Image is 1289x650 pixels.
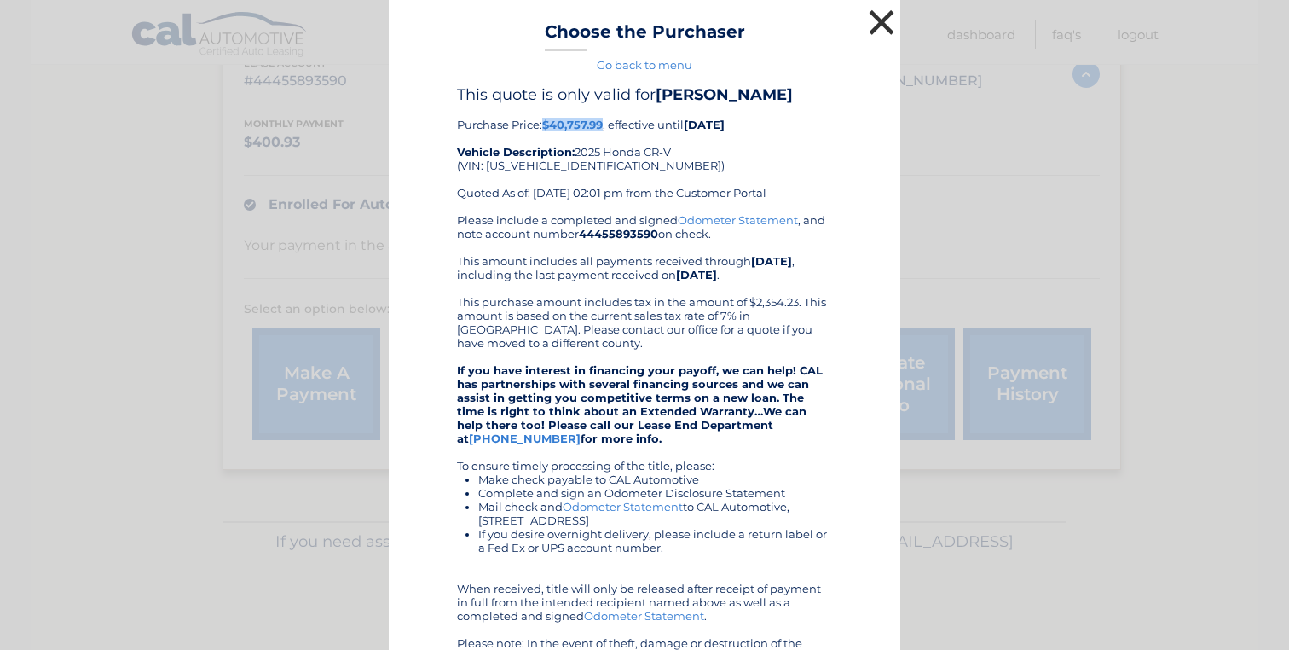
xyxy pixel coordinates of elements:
li: Complete and sign an Odometer Disclosure Statement [478,486,832,500]
strong: If you have interest in financing your payoff, we can help! CAL has partnerships with several fin... [457,363,823,445]
li: Make check payable to CAL Automotive [478,473,832,486]
li: Mail check and to CAL Automotive, [STREET_ADDRESS] [478,500,832,527]
b: [PERSON_NAME] [656,85,793,104]
a: [PHONE_NUMBER] [469,432,581,445]
b: [DATE] [751,254,792,268]
a: Odometer Statement [563,500,683,514]
b: [DATE] [684,118,725,131]
a: Go back to menu [597,58,692,72]
h3: Choose the Purchaser [545,21,745,51]
h4: This quote is only valid for [457,85,832,104]
strong: Vehicle Description: [457,145,575,159]
button: × [864,5,899,39]
a: Odometer Statement [678,213,798,227]
div: Purchase Price: , effective until 2025 Honda CR-V (VIN: [US_VEHICLE_IDENTIFICATION_NUMBER]) Quote... [457,85,832,213]
b: 44455893590 [579,227,658,241]
b: [DATE] [676,268,717,281]
li: If you desire overnight delivery, please include a return label or a Fed Ex or UPS account number. [478,527,832,554]
b: $40,757.99 [542,118,603,131]
a: Odometer Statement [584,609,704,623]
